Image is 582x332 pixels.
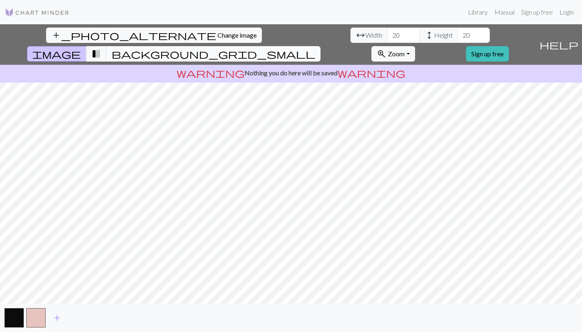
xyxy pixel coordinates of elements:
a: Library [465,4,491,20]
button: Help [536,24,582,65]
span: Zoom [388,50,405,57]
span: warning [177,67,245,79]
span: warning [337,67,405,79]
span: Width [365,30,382,40]
button: Zoom [371,46,415,62]
button: Change image [46,28,262,43]
span: Change image [217,31,257,39]
img: Logo [5,8,70,17]
a: Sign up free [518,4,556,20]
span: add_photo_alternate [51,30,216,41]
span: add [52,312,62,323]
span: transition_fade [91,48,101,60]
span: Height [434,30,453,40]
span: background_grid_small [112,48,315,60]
span: help [540,39,578,50]
a: Manual [491,4,518,20]
span: zoom_in [377,48,386,60]
span: arrow_range [356,30,365,41]
span: height [424,30,434,41]
button: Add color [47,310,67,326]
p: Nothing you do here will be saved [3,68,579,78]
span: image [32,48,81,60]
a: Sign up free [466,46,509,62]
a: Login [556,4,577,20]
